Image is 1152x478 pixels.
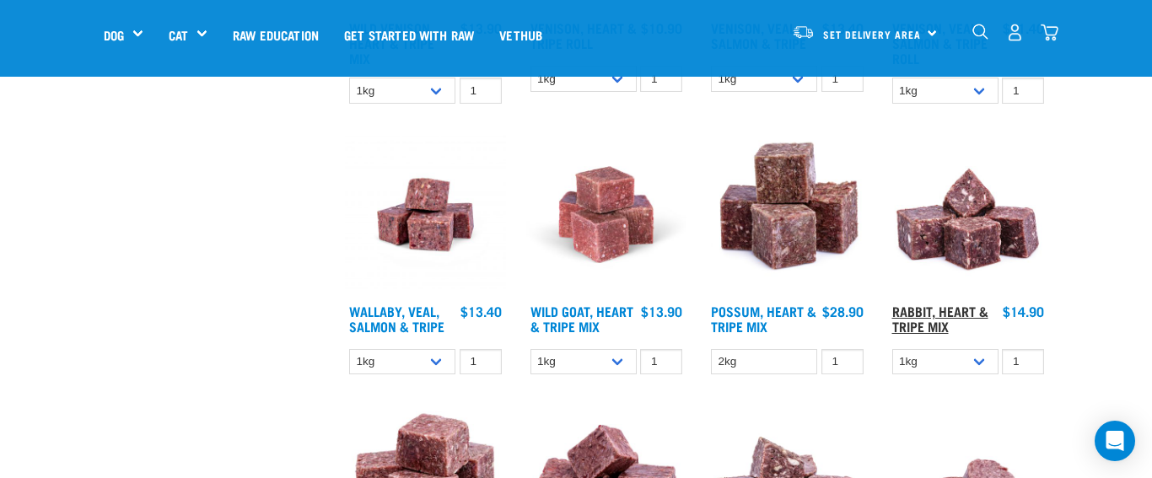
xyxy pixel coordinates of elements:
img: Goat Heart Tripe 8451 [526,134,687,295]
a: Wild Goat, Heart & Tripe Mix [530,307,633,330]
input: 1 [821,349,864,375]
input: 1 [460,349,502,375]
div: $13.90 [641,303,682,319]
input: 1 [1002,349,1044,375]
img: 1067 Possum Heart Tripe Mix 01 [707,134,868,295]
input: 1 [821,66,864,92]
input: 1 [460,78,502,104]
input: 1 [640,66,682,92]
span: Set Delivery Area [823,31,921,37]
a: Possum, Heart & Tripe Mix [711,307,816,330]
a: Raw Education [220,1,331,68]
input: 1 [1002,78,1044,104]
img: home-icon@2x.png [1041,24,1058,41]
img: van-moving.png [792,24,815,40]
a: Get started with Raw [331,1,487,68]
a: Rabbit, Heart & Tripe Mix [892,307,988,330]
img: Wallaby Veal Salmon Tripe 1642 [345,134,506,295]
img: 1175 Rabbit Heart Tripe Mix 01 [888,134,1049,295]
div: Open Intercom Messenger [1095,421,1135,461]
a: Cat [169,25,188,45]
div: $13.40 [460,303,502,319]
img: user.png [1006,24,1024,41]
a: Dog [104,25,124,45]
div: $28.90 [822,303,864,319]
a: Wallaby, Veal, Salmon & Tripe [349,307,444,330]
div: $14.90 [1003,303,1044,319]
input: 1 [640,349,682,375]
a: Vethub [487,1,555,68]
img: home-icon-1@2x.png [972,24,988,40]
